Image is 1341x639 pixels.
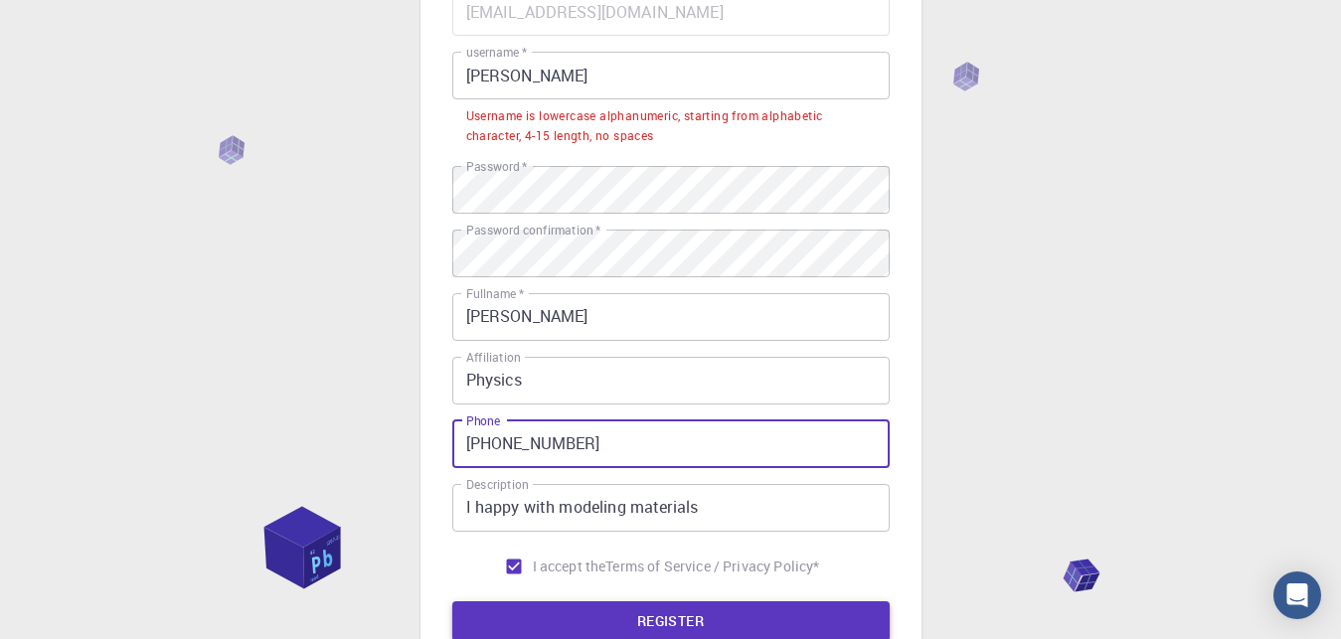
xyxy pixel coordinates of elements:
[1273,571,1321,619] div: Open Intercom Messenger
[466,106,876,146] div: Username is lowercase alphanumeric, starting from alphabetic character, 4-15 length, no spaces
[466,476,529,493] label: Description
[605,557,819,576] a: Terms of Service / Privacy Policy*
[533,557,606,576] span: I accept the
[466,349,520,366] label: Affiliation
[466,285,524,302] label: Fullname
[466,44,527,61] label: username
[466,222,600,239] label: Password confirmation
[466,412,500,429] label: Phone
[605,557,819,576] p: Terms of Service / Privacy Policy *
[466,158,527,175] label: Password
